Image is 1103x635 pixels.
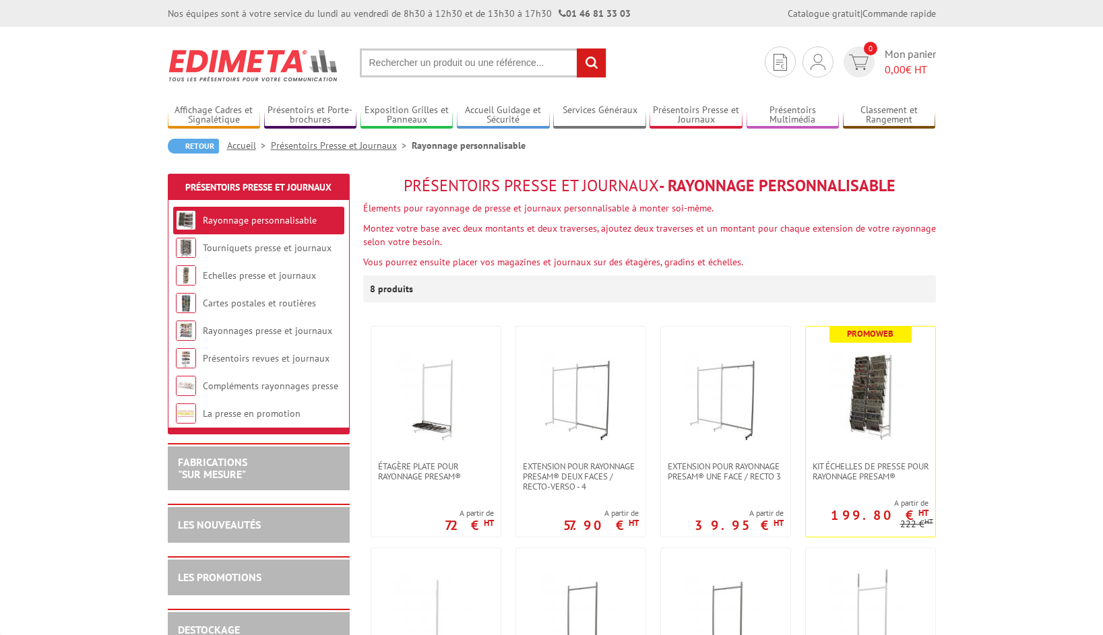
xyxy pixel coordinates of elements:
a: Rayonnages presse et journaux [203,325,332,337]
span: Kit échelles de presse pour rayonnage Presam® [813,461,928,481]
p: 57.90 € [563,521,639,529]
span: A partir de [695,508,784,519]
img: Étagère plate pour rayonnage Presam® [389,347,483,441]
img: Kit échelles de presse pour rayonnage Presam® [823,347,918,441]
img: Compléments rayonnages presse [176,376,196,396]
div: | [788,7,936,20]
img: Edimeta [168,40,340,90]
a: Commande rapide [862,7,936,20]
a: Présentoirs et Porte-brochures [264,104,357,127]
img: Tourniquets presse et journaux [176,238,196,258]
div: Nos équipes sont à votre service du lundi au vendredi de 8h30 à 12h30 et de 13h30 à 17h30 [168,7,631,20]
span: 0 [864,42,877,55]
a: Retour [168,139,219,154]
p: 8 produits [370,275,420,302]
p: Montez votre base avec deux montants et deux traverses, ajoutez deux traverses et un montant pour... [363,222,936,248]
span: A partir de [445,508,494,519]
li: Rayonnage personnalisable [412,139,526,152]
h1: - Rayonnage personnalisable [363,177,936,195]
a: Affichage Cadres et Signalétique [168,104,261,127]
a: Accueil [227,139,271,152]
sup: HT [924,516,933,526]
a: devis rapide 0 Mon panier 0,00€ HT [840,46,936,77]
span: Présentoirs Presse et Journaux [404,175,659,196]
img: La presse en promotion [176,403,196,424]
a: Compléments rayonnages presse [203,380,338,392]
a: Rayonnage personnalisable [203,214,317,226]
a: Extension pour rayonnage Presam® DEUX FACES / RECTO-VERSO - 4 [516,461,645,492]
p: Élements pour rayonnage de presse et journaux personnalisable à monter soi-même. [363,201,936,215]
a: Tourniquets presse et journaux [203,242,332,254]
a: Présentoirs Presse et Journaux [271,139,412,152]
input: rechercher [577,48,606,77]
a: Accueil Guidage et Sécurité [457,104,550,127]
img: Rayonnages presse et journaux [176,321,196,341]
a: Kit échelles de presse pour rayonnage Presam® [806,461,935,481]
img: Extension pour rayonnage Presam® une face / recto 3 [679,347,773,441]
span: Extension pour rayonnage Presam® DEUX FACES / RECTO-VERSO - 4 [523,461,639,492]
img: Présentoirs revues et journaux [176,348,196,368]
span: Étagère plate pour rayonnage Presam® [378,461,494,481]
a: Classement et Rangement [843,104,936,127]
p: 72 € [445,521,494,529]
strong: 01 46 81 33 03 [559,7,631,20]
span: € HT [885,62,936,77]
img: devis rapide [774,54,787,71]
a: Présentoirs Presse et Journaux [185,181,332,193]
p: 39.95 € [695,521,784,529]
a: Présentoirs Multimédia [747,104,840,127]
a: Étagère plate pour rayonnage Presam® [371,461,501,481]
a: FABRICATIONS"Sur Mesure" [178,455,247,481]
a: Extension pour rayonnage Presam® une face / recto 3 [661,461,790,481]
img: Cartes postales et routières [176,293,196,313]
a: Services Généraux [553,104,646,127]
p: 222 € [900,519,933,529]
sup: HT [918,507,928,519]
img: devis rapide [811,54,825,70]
a: Catalogue gratuit [788,7,860,20]
img: Echelles presse et journaux [176,265,196,286]
a: LES PROMOTIONS [178,570,261,584]
img: Extension pour rayonnage Presam® DEUX FACES / RECTO-VERSO - 4 [534,347,628,441]
img: Rayonnage personnalisable [176,210,196,230]
p: 199.80 € [831,511,928,519]
span: 0,00 [885,63,906,76]
p: Vous pourrez ensuite placer vos magazines et journaux sur des étagères, gradins et échelles. [363,255,936,269]
sup: HT [629,517,639,529]
input: Rechercher un produit ou une référence... [360,48,606,77]
sup: HT [484,517,494,529]
span: A partir de [806,498,928,508]
a: Cartes postales et routières [203,297,316,309]
span: Mon panier [885,46,936,77]
b: Promoweb [847,328,893,339]
a: Présentoirs revues et journaux [203,352,329,364]
a: LES NOUVEAUTÉS [178,518,261,531]
sup: HT [774,517,784,529]
a: Présentoirs Presse et Journaux [650,104,743,127]
img: devis rapide [849,55,869,70]
span: A partir de [563,508,639,519]
a: Echelles presse et journaux [203,269,316,281]
a: La presse en promotion [203,407,301,420]
span: Extension pour rayonnage Presam® une face / recto 3 [668,461,784,481]
a: Exposition Grilles et Panneaux [360,104,453,127]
